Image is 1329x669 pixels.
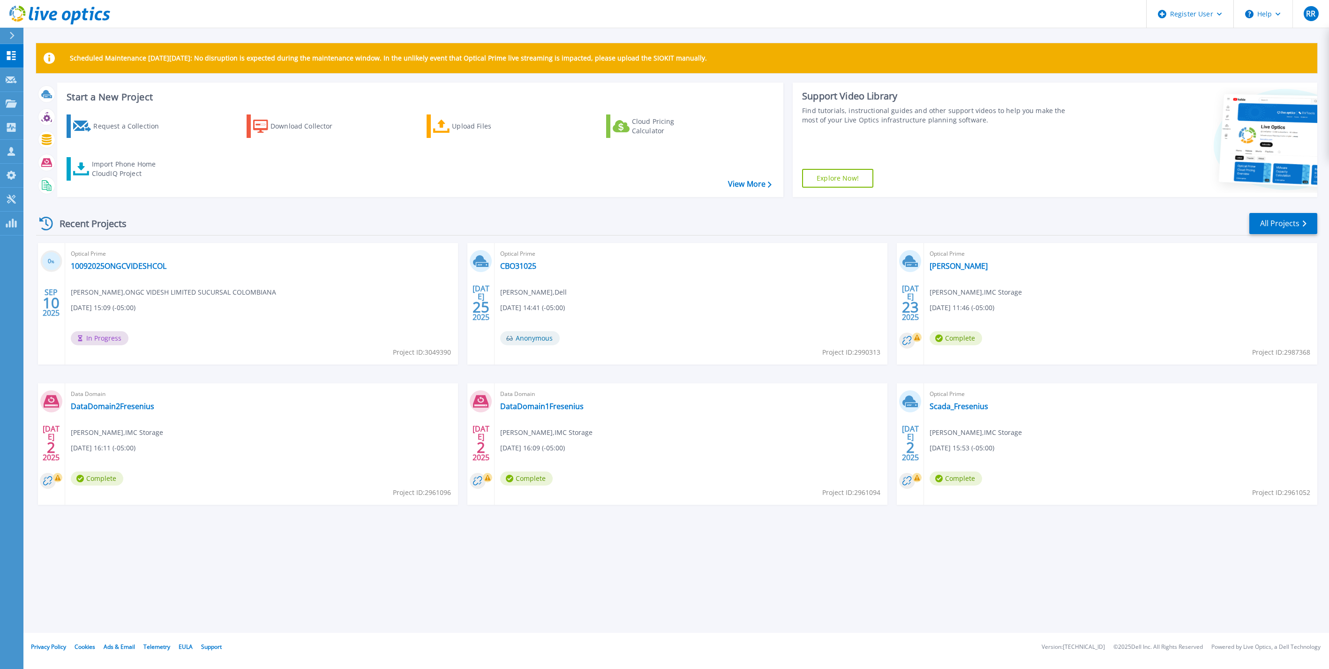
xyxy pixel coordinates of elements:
span: Optical Prime [930,249,1311,259]
span: In Progress [71,331,128,345]
span: Optical Prime [500,249,882,259]
span: Complete [930,471,982,486]
a: Telemetry [143,643,170,651]
span: [DATE] 16:09 (-05:00) [500,443,565,453]
a: Explore Now! [802,169,873,188]
a: Support [201,643,222,651]
a: Ads & Email [104,643,135,651]
h3: 0 [40,256,62,267]
a: 10092025ONGCVIDESHCOL [71,261,166,271]
div: Cloud Pricing Calculator [632,117,707,136]
li: Version: [TECHNICAL_ID] [1042,644,1105,650]
a: Cloud Pricing Calculator [606,114,711,138]
div: [DATE] 2025 [42,426,60,460]
span: Data Domain [500,389,882,399]
a: Request a Collection [67,114,171,138]
span: Project ID: 2961096 [393,487,451,498]
a: Download Collector [247,114,351,138]
a: Scada_Fresenius [930,402,988,411]
span: 25 [473,303,489,311]
span: % [51,259,54,264]
h3: Start a New Project [67,92,771,102]
div: Request a Collection [93,117,168,136]
span: Optical Prime [930,389,1311,399]
a: All Projects [1249,213,1317,234]
span: 23 [902,303,919,311]
a: [PERSON_NAME] [930,261,988,271]
div: [DATE] 2025 [901,286,919,320]
span: Project ID: 2961052 [1252,487,1310,498]
a: Upload Files [427,114,531,138]
span: [DATE] 11:46 (-05:00) [930,303,994,313]
span: 2 [47,443,55,451]
span: 10 [43,299,60,307]
span: RR [1306,10,1315,17]
span: [PERSON_NAME] , IMC Storage [71,427,163,438]
span: [DATE] 14:41 (-05:00) [500,303,565,313]
a: Privacy Policy [31,643,66,651]
a: DataDomain2Fresenius [71,402,154,411]
span: [DATE] 16:11 (-05:00) [71,443,135,453]
span: [PERSON_NAME] , IMC Storage [930,287,1022,297]
span: 2 [906,443,915,451]
p: Scheduled Maintenance [DATE][DATE]: No disruption is expected during the maintenance window. In t... [70,54,707,62]
div: Upload Files [452,117,527,136]
span: [PERSON_NAME] , ONGC VIDESH LIMITED SUCURSAL COLOMBIANA [71,287,276,297]
span: [PERSON_NAME] , IMC Storage [930,427,1022,438]
span: Anonymous [500,331,560,345]
div: [DATE] 2025 [472,286,490,320]
span: 2 [477,443,485,451]
li: Powered by Live Optics, a Dell Technology [1211,644,1321,650]
li: © 2025 Dell Inc. All Rights Reserved [1113,644,1203,650]
div: Import Phone Home CloudIQ Project [92,160,165,178]
span: [DATE] 15:53 (-05:00) [930,443,994,453]
div: SEP 2025 [42,286,60,320]
span: Complete [71,471,123,486]
a: CBO31025 [500,261,536,271]
div: [DATE] 2025 [901,426,919,460]
span: Complete [500,471,553,486]
span: Project ID: 2987368 [1252,347,1310,357]
span: Data Domain [71,389,452,399]
a: View More [728,180,772,189]
a: DataDomain1Fresenius [500,402,584,411]
div: Support Video Library [802,90,1074,102]
div: [DATE] 2025 [472,426,490,460]
span: Complete [930,331,982,345]
a: EULA [179,643,193,651]
div: Recent Projects [36,212,139,235]
div: Find tutorials, instructional guides and other support videos to help you make the most of your L... [802,106,1074,125]
span: Project ID: 3049390 [393,347,451,357]
span: Optical Prime [71,249,452,259]
div: Download Collector [270,117,345,136]
span: [PERSON_NAME] , IMC Storage [500,427,593,438]
a: Cookies [75,643,95,651]
span: [PERSON_NAME] , Dell [500,287,567,297]
span: Project ID: 2990313 [822,347,880,357]
span: [DATE] 15:09 (-05:00) [71,303,135,313]
span: Project ID: 2961094 [822,487,880,498]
